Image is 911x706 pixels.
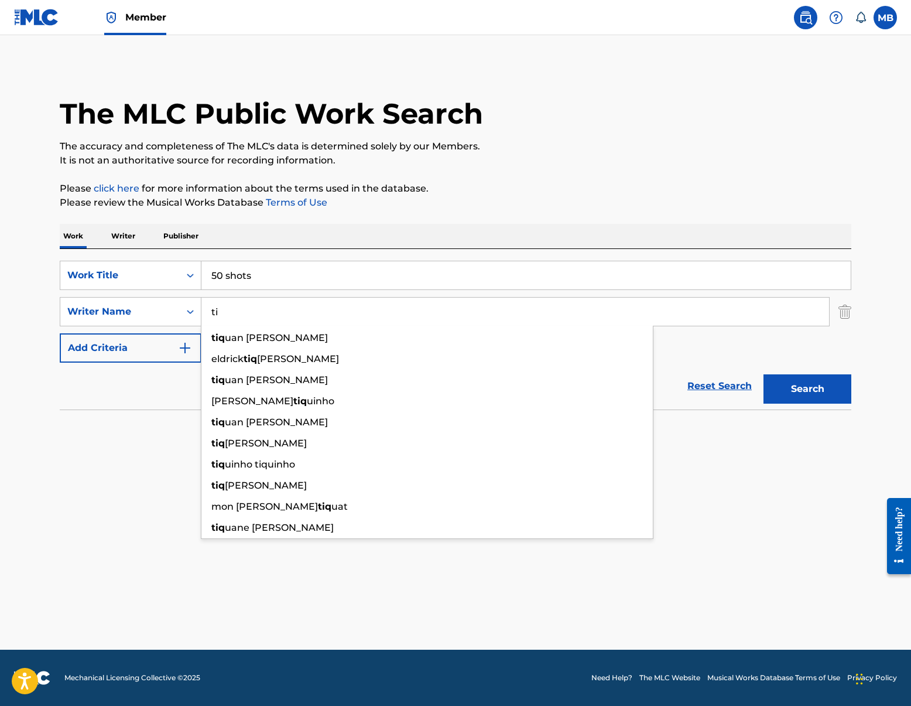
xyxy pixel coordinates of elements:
strong: tiq [318,501,331,512]
span: uan [PERSON_NAME] [225,374,328,386]
strong: tiq [211,438,225,449]
p: It is not an authoritative source for recording information. [60,154,851,168]
strong: tiq [211,522,225,533]
a: Reset Search [681,373,758,399]
span: [PERSON_NAME] [225,480,307,491]
strong: tiq [211,332,225,343]
img: logo [14,671,50,685]
strong: tiq [211,417,225,428]
div: Drag [856,661,863,697]
img: Delete Criterion [838,297,851,326]
a: Privacy Policy [847,673,897,683]
img: help [829,11,843,25]
p: Please review the Musical Works Database [60,196,851,210]
a: Musical Works Database Terms of Use [707,673,840,683]
iframe: Resource Center [878,489,911,584]
span: Mechanical Licensing Collective © 2025 [64,673,200,683]
span: uan [PERSON_NAME] [225,332,328,343]
strong: tiq [211,459,225,470]
button: Add Criteria [60,333,201,363]
div: Writer Name [67,305,173,319]
span: Member [125,11,166,24]
div: Notifications [855,12,867,23]
span: mon [PERSON_NAME] [211,501,318,512]
div: Help [824,6,848,29]
p: Writer [108,224,139,248]
a: Public Search [794,6,817,29]
p: The accuracy and completeness of The MLC's data is determined solely by our Members. [60,139,851,154]
img: search [799,11,813,25]
span: uan [PERSON_NAME] [225,417,328,428]
span: [PERSON_NAME] [225,438,307,449]
span: uinho [307,395,334,407]
a: Terms of Use [263,197,327,208]
p: Work [60,224,87,248]
a: The MLC Website [639,673,700,683]
img: Top Rightsholder [104,11,118,25]
span: [PERSON_NAME] [211,395,293,407]
div: User Menu [874,6,897,29]
img: MLC Logo [14,9,59,26]
iframe: Chat Widget [852,650,911,706]
h1: The MLC Public Work Search [60,96,483,131]
strong: tiq [211,374,225,386]
button: Search [763,374,851,404]
p: Publisher [160,224,202,248]
span: eldrick [211,353,244,364]
a: Need Help? [591,673,632,683]
span: uane [PERSON_NAME] [225,522,334,533]
strong: tiq [244,353,257,364]
img: 9d2ae6d4665cec9f34b9.svg [178,341,192,355]
span: uat [331,501,348,512]
form: Search Form [60,261,851,410]
div: Work Title [67,268,173,282]
strong: tiq [293,395,307,407]
strong: tiq [211,480,225,491]
a: click here [94,183,139,194]
p: Please for more information about the terms used in the database. [60,182,851,196]
span: [PERSON_NAME] [257,353,339,364]
span: uinho tiquinho [225,459,295,470]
